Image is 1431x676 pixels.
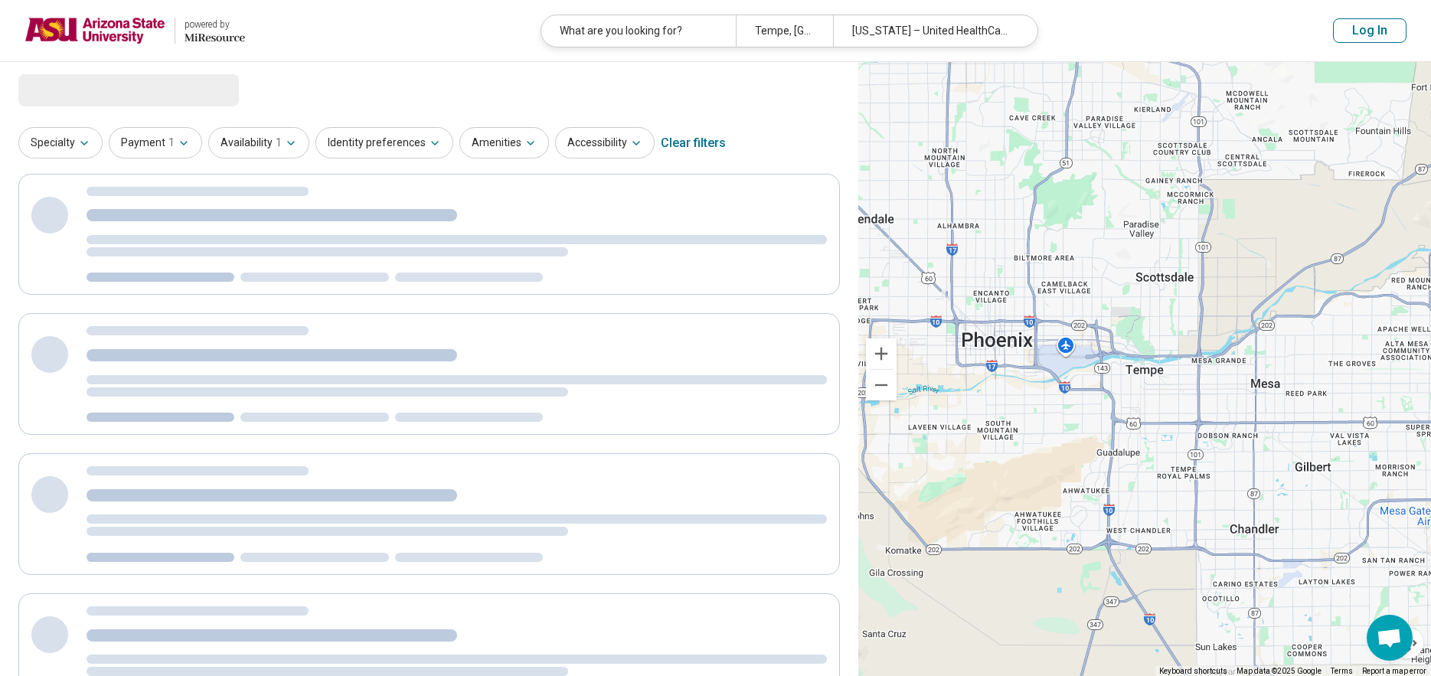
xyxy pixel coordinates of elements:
[276,135,282,151] span: 1
[1362,667,1426,675] a: Report a map error
[185,18,245,31] div: powered by
[833,15,1028,47] div: [US_STATE] – United HealthCare Student Resources
[555,127,655,158] button: Accessibility
[1333,18,1406,43] button: Log In
[315,127,453,158] button: Identity preferences
[25,12,165,49] img: Arizona State University
[866,338,897,369] button: Zoom in
[1237,667,1322,675] span: Map data ©2025 Google
[18,74,147,105] span: Loading...
[18,127,103,158] button: Specialty
[1367,615,1413,661] div: Open chat
[168,135,175,151] span: 1
[866,370,897,400] button: Zoom out
[1331,667,1353,675] a: Terms (opens in new tab)
[25,12,245,49] a: Arizona State Universitypowered by
[661,125,726,162] div: Clear filters
[736,15,833,47] div: Tempe, [GEOGRAPHIC_DATA]
[459,127,549,158] button: Amenities
[109,127,202,158] button: Payment1
[541,15,736,47] div: What are you looking for?
[208,127,309,158] button: Availability1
